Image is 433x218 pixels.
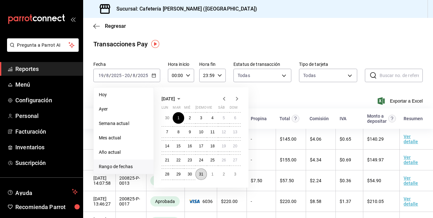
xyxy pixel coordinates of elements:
button: 2 de julio de 2025 [184,112,195,124]
abbr: 3 de agosto de 2025 [234,172,236,176]
span: Año actual [99,149,148,156]
label: Fecha [93,62,160,67]
abbr: 1 de agosto de 2025 [211,172,214,176]
button: 23 de julio de 2025 [184,154,195,166]
button: Exportar a Excel [379,97,423,105]
button: 25 de julio de 2025 [207,154,218,166]
span: Menú [15,80,78,89]
button: 30 de junio de 2025 [161,112,173,124]
button: 21 de julio de 2025 [161,154,173,166]
button: 28 de julio de 2025 [161,168,173,180]
span: Semana actual [99,120,148,127]
button: 10 de julio de 2025 [195,126,207,138]
div: Transacciones cobradas de manera exitosa. [150,175,180,186]
abbr: 21 de julio de 2025 [165,158,169,162]
a: Ver detalle [404,175,418,186]
span: $ 145.00 [280,136,296,142]
abbr: 8 de julio de 2025 [177,130,180,134]
input: -- [98,73,104,78]
abbr: viernes [207,105,212,112]
span: Todas [238,72,250,79]
span: Ayuda [15,188,69,196]
td: [DATE] 14:07:58 [83,170,115,191]
span: 6036 [189,199,213,204]
label: Tipo de tarjeta [299,62,357,67]
button: 2 de agosto de 2025 [218,168,229,180]
button: 7 de julio de 2025 [161,126,173,138]
button: 19 de julio de 2025 [218,140,229,152]
span: Recomienda Parrot [15,203,78,211]
abbr: domingo [230,105,238,112]
abbr: 4 de julio de 2025 [211,116,214,120]
a: Ver detalle [404,196,418,206]
abbr: 6 de julio de 2025 [234,116,236,120]
span: Aprobada [153,178,177,183]
span: Regresar [105,23,126,29]
abbr: 12 de julio de 2025 [222,130,226,134]
abbr: martes [173,105,180,112]
abbr: 13 de julio de 2025 [233,130,237,134]
input: ---- [138,73,148,78]
abbr: 22 de julio de 2025 [176,158,180,162]
abbr: 23 de julio de 2025 [188,158,192,162]
abbr: jueves [195,105,233,112]
button: 24 de julio de 2025 [195,154,207,166]
span: Pregunta a Parrot AI [17,42,69,49]
span: Facturación [15,127,78,136]
td: [DATE] 15:04:05 [83,150,115,170]
span: $ 1.37 [340,199,351,204]
abbr: 24 de julio de 2025 [199,158,203,162]
input: ---- [111,73,122,78]
abbr: 9 de julio de 2025 [189,130,191,134]
a: Pregunta a Parrot AI [4,46,79,53]
div: Monto a depositar [367,113,387,124]
button: 1 de julio de 2025 [173,112,184,124]
button: 4 de julio de 2025 [207,112,218,124]
input: -- [106,73,109,78]
a: Ver detalle [404,134,418,144]
span: / [130,73,132,78]
td: 200825-P-0013 [115,170,146,191]
abbr: 18 de julio de 2025 [210,144,215,148]
button: 16 de julio de 2025 [184,140,195,152]
td: - [247,191,276,212]
span: $ 2.24 [310,178,321,183]
div: Resumen [404,116,423,121]
abbr: 7 de julio de 2025 [166,130,168,134]
img: Tooltip marker [151,40,159,48]
abbr: 11 de julio de 2025 [210,130,215,134]
button: 3 de agosto de 2025 [230,168,241,180]
span: $ 4.34 [310,157,321,162]
span: / [109,73,111,78]
button: 1 de agosto de 2025 [207,168,218,180]
button: 8 de julio de 2025 [173,126,184,138]
button: 18 de julio de 2025 [207,140,218,152]
abbr: 30 de junio de 2025 [165,116,169,120]
button: 26 de julio de 2025 [218,154,229,166]
input: -- [124,73,130,78]
abbr: 5 de julio de 2025 [223,116,225,120]
span: - [122,73,124,78]
span: Suscripción [15,159,78,167]
label: Hora inicio [168,62,194,67]
abbr: 26 de julio de 2025 [222,158,226,162]
svg: Este monto equivale al total pagado por el comensal antes de aplicar Comisión e IVA. [292,115,299,122]
button: open_drawer_menu [70,17,75,22]
abbr: lunes [161,105,168,112]
abbr: 25 de julio de 2025 [210,158,215,162]
span: $ 220.00 [280,199,296,204]
div: Total [279,116,290,121]
abbr: 30 de julio de 2025 [188,172,192,176]
span: Inventarios [15,143,78,152]
abbr: 14 de julio de 2025 [165,144,169,148]
button: [DATE] [161,95,183,103]
label: Estatus de transacción [233,62,291,67]
button: 17 de julio de 2025 [195,140,207,152]
abbr: 29 de julio de 2025 [176,172,180,176]
abbr: 19 de julio de 2025 [222,144,226,148]
abbr: 20 de julio de 2025 [233,144,237,148]
abbr: miércoles [184,105,190,112]
span: Configuración [15,96,78,105]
